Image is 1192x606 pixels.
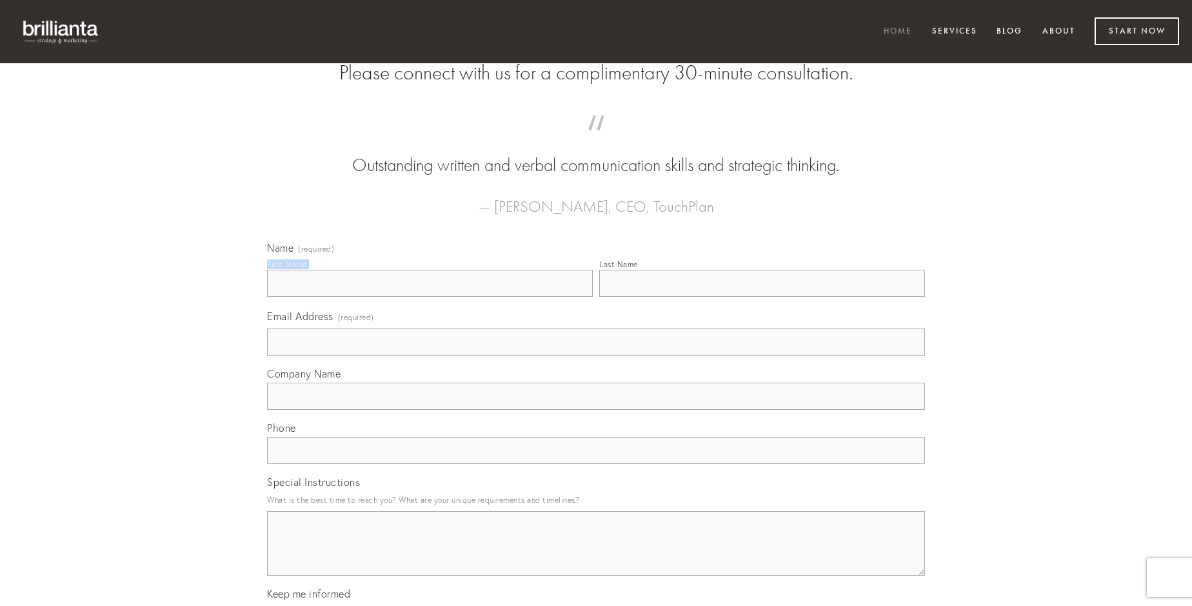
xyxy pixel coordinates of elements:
span: (required) [298,245,334,253]
p: What is the best time to reach you? What are your unique requirements and timelines? [267,491,925,509]
a: Start Now [1095,17,1179,45]
a: Blog [988,21,1031,43]
span: “ [288,128,904,153]
span: Keep me informed [267,587,350,600]
a: Services [924,21,986,43]
a: Home [875,21,920,43]
span: Name [267,241,293,254]
span: Company Name [267,367,341,380]
blockquote: Outstanding written and verbal communication skills and strategic thinking. [288,128,904,178]
span: Phone [267,421,296,434]
a: About [1034,21,1084,43]
span: Email Address [267,310,333,323]
span: Special Instructions [267,476,360,489]
div: Last Name [599,259,638,269]
div: First Name [267,259,306,269]
figcaption: — [PERSON_NAME], CEO, TouchPlan [288,178,904,219]
h2: Please connect with us for a complimentary 30-minute consultation. [267,61,925,85]
img: brillianta - research, strategy, marketing [13,13,110,50]
span: (required) [338,308,374,326]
